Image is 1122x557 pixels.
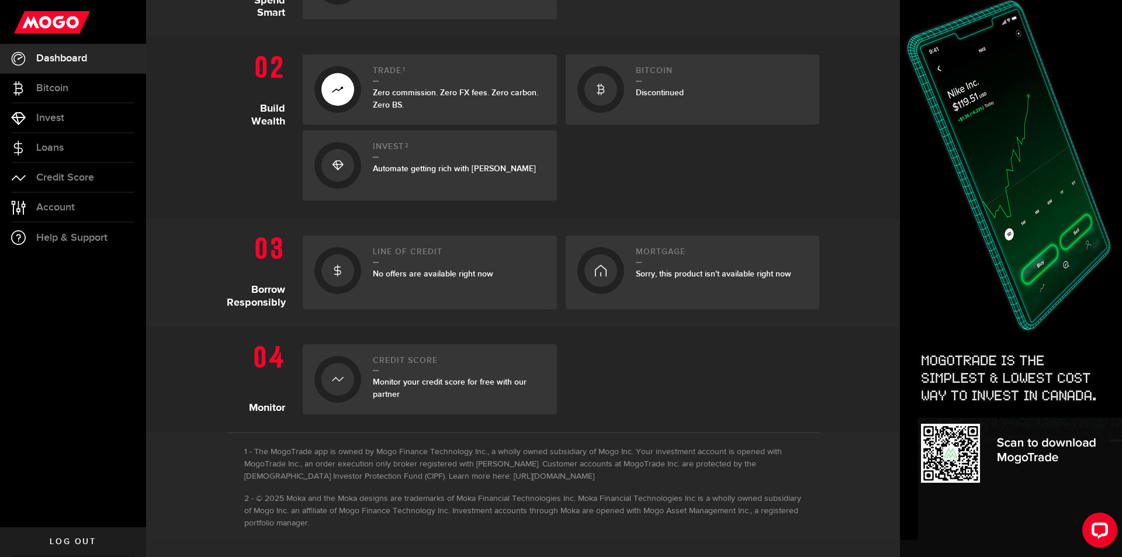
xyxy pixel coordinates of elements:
[373,164,536,174] span: Automate getting rich with [PERSON_NAME]
[303,130,557,200] a: Invest2Automate getting rich with [PERSON_NAME]
[636,66,808,82] h2: Bitcoin
[1073,508,1122,557] iframe: LiveChat chat widget
[566,54,820,124] a: BitcoinDiscontinued
[244,446,802,483] li: The MogoTrade app is owned by Mogo Finance Technology Inc., a wholly owned subsidiary of Mogo Inc...
[373,377,527,399] span: Monitor your credit score for free with our partner
[50,538,96,546] span: Log out
[303,344,557,414] a: Credit ScoreMonitor your credit score for free with our partner
[36,202,75,213] span: Account
[373,142,545,158] h2: Invest
[405,142,409,149] sup: 2
[303,236,557,309] a: Line of creditNo offers are available right now
[227,49,294,200] h1: Build Wealth
[403,66,406,73] sup: 1
[636,88,684,98] span: Discontinued
[373,356,545,372] h2: Credit Score
[244,493,802,530] li: © 2025 Moka and the Moka designs are trademarks of Moka Financial Technologies Inc. Moka Financia...
[36,83,68,94] span: Bitcoin
[36,143,64,153] span: Loans
[36,233,108,243] span: Help & Support
[36,172,94,183] span: Credit Score
[373,269,493,279] span: No offers are available right now
[373,247,545,263] h2: Line of credit
[373,88,538,110] span: Zero commission. Zero FX fees. Zero carbon. Zero BS.
[36,53,87,64] span: Dashboard
[227,230,294,309] h1: Borrow Responsibly
[303,54,557,124] a: Trade1Zero commission. Zero FX fees. Zero carbon. Zero BS.
[36,113,64,123] span: Invest
[373,66,545,82] h2: Trade
[227,338,294,414] h1: Monitor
